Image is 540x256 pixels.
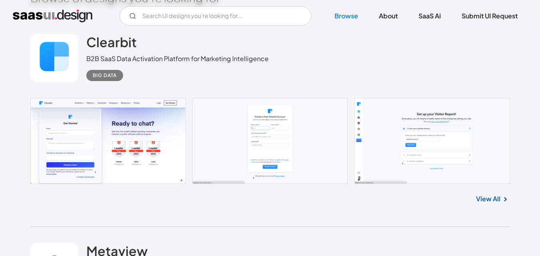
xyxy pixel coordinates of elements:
a: Clearbit [86,34,137,54]
a: home [13,10,92,22]
form: Email Form [120,6,311,26]
a: View All [476,194,500,204]
div: Big Data [93,71,117,80]
a: About [369,7,407,25]
h2: Clearbit [86,34,137,50]
a: SaaS Ai [409,7,450,25]
div: B2B SaaS Data Activation Platform for Marketing Intelligence [86,54,269,64]
input: Search UI designs you're looking for... [120,6,311,26]
a: Browse [325,7,368,25]
a: Submit UI Request [452,7,527,25]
